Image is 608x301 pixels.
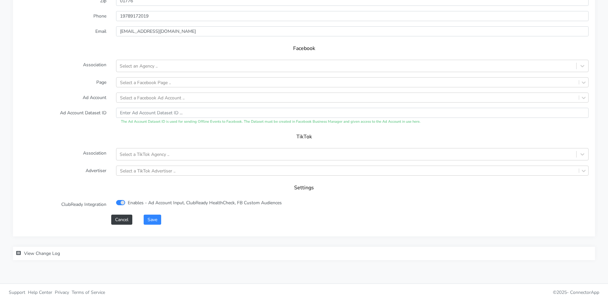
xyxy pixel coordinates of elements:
[15,108,111,125] label: Ad Account Dataset ID
[15,26,111,36] label: Email
[9,289,25,295] span: Support
[15,11,111,21] label: Phone
[15,60,111,72] label: Association
[55,289,69,295] span: Privacy
[128,199,282,206] label: Enables - Ad Account Input, ClubReady HealthCheck, FB Custom Audiences
[111,215,132,225] button: Cancel
[28,289,52,295] span: Help Center
[72,289,105,295] span: Terms of Service
[120,167,175,174] div: Select a TikTok Advertiser ..
[309,289,600,296] p: © 2025 -
[120,151,169,158] div: Select a TikTok Agency ..
[116,11,589,21] input: Enter phone ...
[24,250,60,257] span: View Change Log
[15,93,111,103] label: Ad Account
[26,185,582,191] h5: Settings
[26,134,582,140] h5: TikTok
[116,26,589,36] input: Enter Email ...
[144,215,161,225] button: Save
[120,63,158,69] div: Select an Agency ..
[15,148,111,160] label: Association
[120,79,171,86] div: Select a Facebook Page ..
[15,199,111,209] label: ClubReady Integration
[15,166,111,176] label: Advertiser
[120,94,185,101] div: Select a Facebook Ad Account ..
[15,77,111,87] label: Page
[26,45,582,52] h5: Facebook
[570,289,599,295] span: ConnectorApp
[116,119,589,125] div: The Ad Account Dataset ID is used for sending Offline Events to Facebook. The Dataset must be cre...
[116,108,589,118] input: Enter Ad Account Dataset ID ...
